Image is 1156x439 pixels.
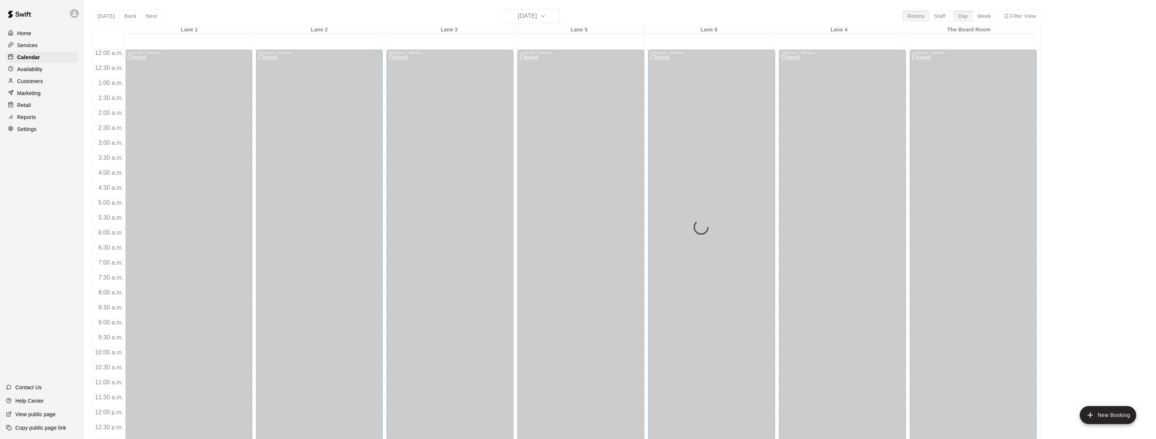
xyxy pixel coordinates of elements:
p: Copy public page link [15,424,66,432]
div: 12:00 a.m. – 3:00 p.m. [520,51,642,55]
span: 12:30 a.m. [93,65,125,71]
p: Customers [17,77,43,85]
span: 7:30 a.m. [96,274,125,281]
a: Marketing [6,88,78,99]
p: Services [17,42,38,49]
span: 12:00 a.m. [93,50,125,56]
div: Lane 3 [384,27,514,34]
span: 8:00 a.m. [96,289,125,296]
div: 12:00 a.m. – 3:00 p.m. [650,51,773,55]
a: Settings [6,124,78,135]
p: Marketing [17,89,41,97]
span: 3:30 a.m. [96,155,125,161]
p: View public page [15,411,56,418]
div: Lane 5 [514,27,644,34]
span: 2:30 a.m. [96,125,125,131]
div: Lane 1 [124,27,255,34]
span: 7:00 a.m. [96,259,125,266]
span: 1:00 a.m. [96,80,125,86]
div: Lane 2 [254,27,384,34]
span: 8:30 a.m. [96,304,125,311]
a: Services [6,40,78,51]
span: 12:00 p.m. [93,409,125,415]
p: Settings [17,125,37,133]
div: 12:00 a.m. – 3:00 p.m. [389,51,511,55]
span: 6:30 a.m. [96,244,125,251]
div: 12:00 a.m. – 3:00 p.m. [781,51,904,55]
p: Home [17,30,31,37]
a: Availability [6,64,78,75]
span: 11:00 a.m. [93,379,125,385]
a: Customers [6,76,78,87]
span: 4:30 a.m. [96,185,125,191]
a: Calendar [6,52,78,63]
p: Reports [17,113,36,121]
p: Contact Us [15,384,42,391]
span: 10:00 a.m. [93,349,125,356]
a: Home [6,28,78,39]
span: 9:00 a.m. [96,319,125,326]
a: Retail [6,100,78,111]
span: 5:00 a.m. [96,199,125,206]
span: 6:00 a.m. [96,229,125,236]
a: Reports [6,112,78,123]
div: Lane 6 [644,27,774,34]
span: 3:00 a.m. [96,140,125,146]
div: 12:00 a.m. – 3:00 p.m. [127,51,250,55]
p: Help Center [15,397,44,405]
p: Calendar [17,54,40,61]
div: The Board Room [904,27,1034,34]
div: 12:00 a.m. – 3:00 p.m. [912,51,1035,55]
span: 5:30 a.m. [96,214,125,221]
span: 12:30 p.m. [93,424,125,430]
span: 11:30 a.m. [93,394,125,400]
span: 1:30 a.m. [96,95,125,101]
span: 9:30 a.m. [96,334,125,341]
div: Lane 4 [774,27,904,34]
p: Availability [17,65,43,73]
div: 12:00 a.m. – 3:00 p.m. [258,51,381,55]
span: 2:00 a.m. [96,110,125,116]
span: 4:00 a.m. [96,170,125,176]
span: 10:30 a.m. [93,364,125,371]
p: Retail [17,101,31,109]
